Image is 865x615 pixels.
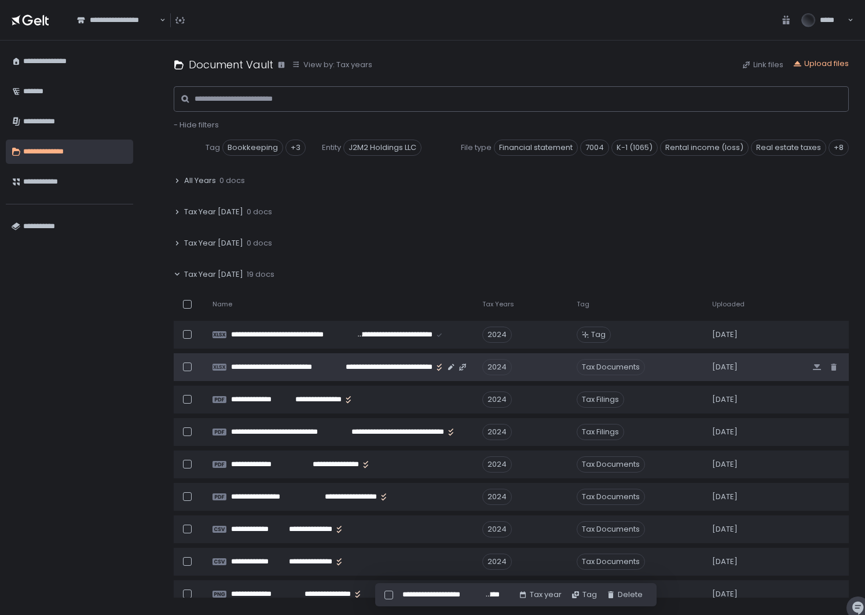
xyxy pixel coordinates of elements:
[482,327,512,343] div: 2024
[712,394,738,405] span: [DATE]
[222,140,283,156] span: Bookkeeping
[174,120,219,130] button: - Hide filters
[712,427,738,437] span: [DATE]
[793,58,849,69] button: Upload files
[571,590,597,600] button: Tag
[482,554,512,570] div: 2024
[174,119,219,130] span: - Hide filters
[712,300,745,309] span: Uploaded
[184,175,216,186] span: All Years
[660,140,749,156] span: Rental income (loss)
[247,269,274,280] span: 19 docs
[577,456,645,473] span: Tax Documents
[742,60,783,70] button: Link files
[482,424,512,440] div: 2024
[577,359,645,375] span: Tax Documents
[69,8,166,32] div: Search for option
[343,140,421,156] span: J2M2 Holdings LLC
[712,557,738,567] span: [DATE]
[247,207,272,217] span: 0 docs
[829,140,849,156] div: +8
[247,238,272,248] span: 0 docs
[611,140,658,156] span: K-1 (1065)
[577,424,624,440] span: Tax Filings
[577,554,645,570] span: Tax Documents
[482,359,512,375] div: 2024
[482,300,514,309] span: Tax Years
[591,330,606,340] span: Tag
[577,489,645,505] span: Tax Documents
[482,489,512,505] div: 2024
[184,269,243,280] span: Tax Year [DATE]
[461,142,492,153] span: File type
[206,142,220,153] span: Tag
[482,456,512,473] div: 2024
[158,14,159,26] input: Search for option
[189,57,273,72] h1: Document Vault
[712,492,738,502] span: [DATE]
[577,391,624,408] span: Tax Filings
[712,330,738,340] span: [DATE]
[219,175,245,186] span: 0 docs
[712,524,738,535] span: [DATE]
[580,140,609,156] span: 7004
[577,521,645,537] span: Tax Documents
[577,300,589,309] span: Tag
[292,60,372,70] button: View by: Tax years
[606,590,643,600] button: Delete
[322,142,341,153] span: Entity
[184,238,243,248] span: Tax Year [DATE]
[212,300,232,309] span: Name
[712,589,738,599] span: [DATE]
[712,459,738,470] span: [DATE]
[494,140,578,156] span: Financial statement
[482,391,512,408] div: 2024
[285,140,306,156] div: +3
[751,140,826,156] span: Real estate taxes
[518,590,562,600] button: Tax year
[712,362,738,372] span: [DATE]
[482,521,512,537] div: 2024
[184,207,243,217] span: Tax Year [DATE]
